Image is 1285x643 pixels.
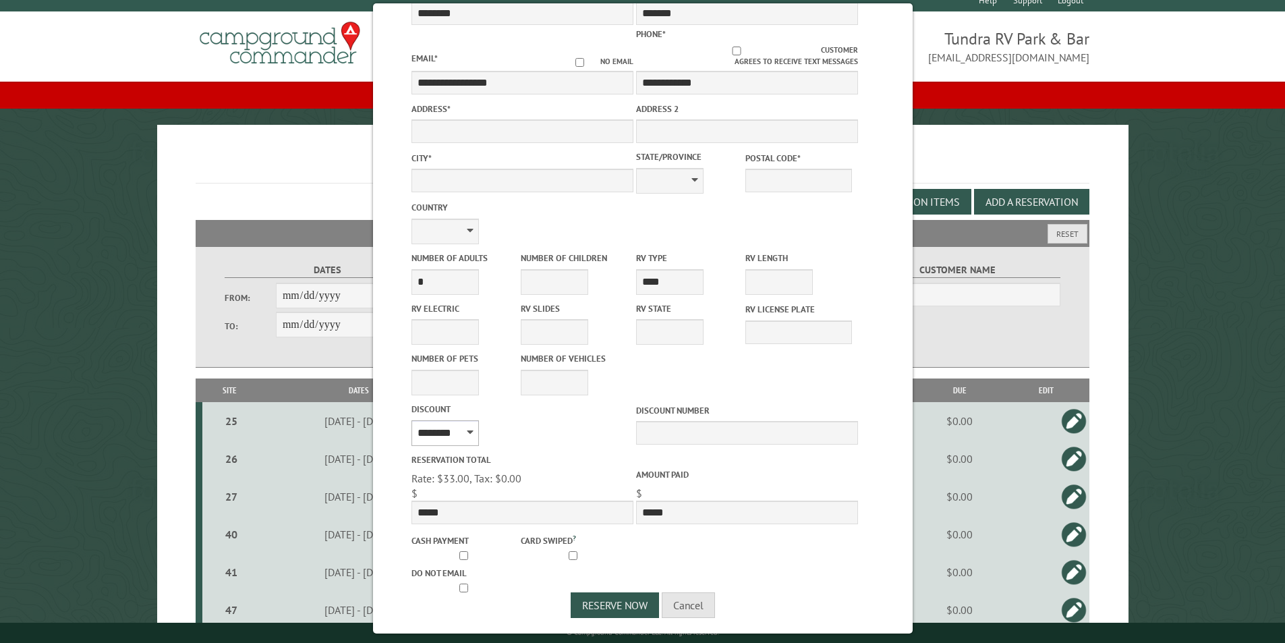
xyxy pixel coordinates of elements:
[1048,224,1087,244] button: Reset
[636,45,858,67] label: Customer agrees to receive text messages
[855,189,971,215] button: Edit Add-on Items
[917,440,1002,478] td: $0.00
[1002,379,1089,402] th: Edit
[411,252,518,264] label: Number of Adults
[917,402,1002,440] td: $0.00
[411,567,518,580] label: Do not email
[259,414,459,428] div: [DATE] - [DATE]
[411,403,633,416] label: Discount
[917,591,1002,629] td: $0.00
[567,628,719,637] small: © Campground Commander LLC. All rights reserved.
[571,592,659,618] button: Reserve Now
[208,452,255,466] div: 26
[259,490,459,503] div: [DATE] - [DATE]
[411,103,633,115] label: Address
[652,47,821,55] input: Customer agrees to receive text messages
[917,553,1002,591] td: $0.00
[521,252,627,264] label: Number of Children
[636,468,858,481] label: Amount paid
[745,152,852,165] label: Postal Code
[636,302,743,315] label: RV State
[411,534,518,547] label: Cash payment
[411,152,633,165] label: City
[636,404,858,417] label: Discount Number
[259,528,459,541] div: [DATE] - [DATE]
[208,603,255,617] div: 47
[521,352,627,365] label: Number of Vehicles
[917,478,1002,515] td: $0.00
[521,532,627,547] label: Card swiped
[225,291,276,304] label: From:
[636,486,642,500] span: $
[196,17,364,69] img: Campground Commander
[411,201,633,214] label: Country
[208,565,255,579] div: 41
[196,220,1090,246] h2: Filters
[636,28,666,40] label: Phone
[411,352,518,365] label: Number of Pets
[196,146,1090,184] h1: Reservations
[411,53,438,64] label: Email
[411,472,521,485] span: Rate: $33.00, Tax: $0.00
[411,453,633,466] label: Reservation Total
[636,150,743,163] label: State/Province
[855,262,1060,278] label: Customer Name
[259,452,459,466] div: [DATE] - [DATE]
[208,528,255,541] div: 40
[917,515,1002,553] td: $0.00
[917,379,1002,402] th: Due
[521,302,627,315] label: RV Slides
[202,379,257,402] th: Site
[225,320,276,333] label: To:
[636,252,743,264] label: RV Type
[573,533,576,542] a: ?
[411,486,418,500] span: $
[636,103,858,115] label: Address 2
[259,603,459,617] div: [DATE] - [DATE]
[662,592,715,618] button: Cancel
[259,565,459,579] div: [DATE] - [DATE]
[559,56,633,67] label: No email
[411,302,518,315] label: RV Electric
[225,262,430,278] label: Dates
[974,189,1089,215] button: Add a Reservation
[208,490,255,503] div: 27
[257,379,461,402] th: Dates
[745,303,852,316] label: RV License Plate
[559,58,600,67] input: No email
[208,414,255,428] div: 25
[745,252,852,264] label: RV Length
